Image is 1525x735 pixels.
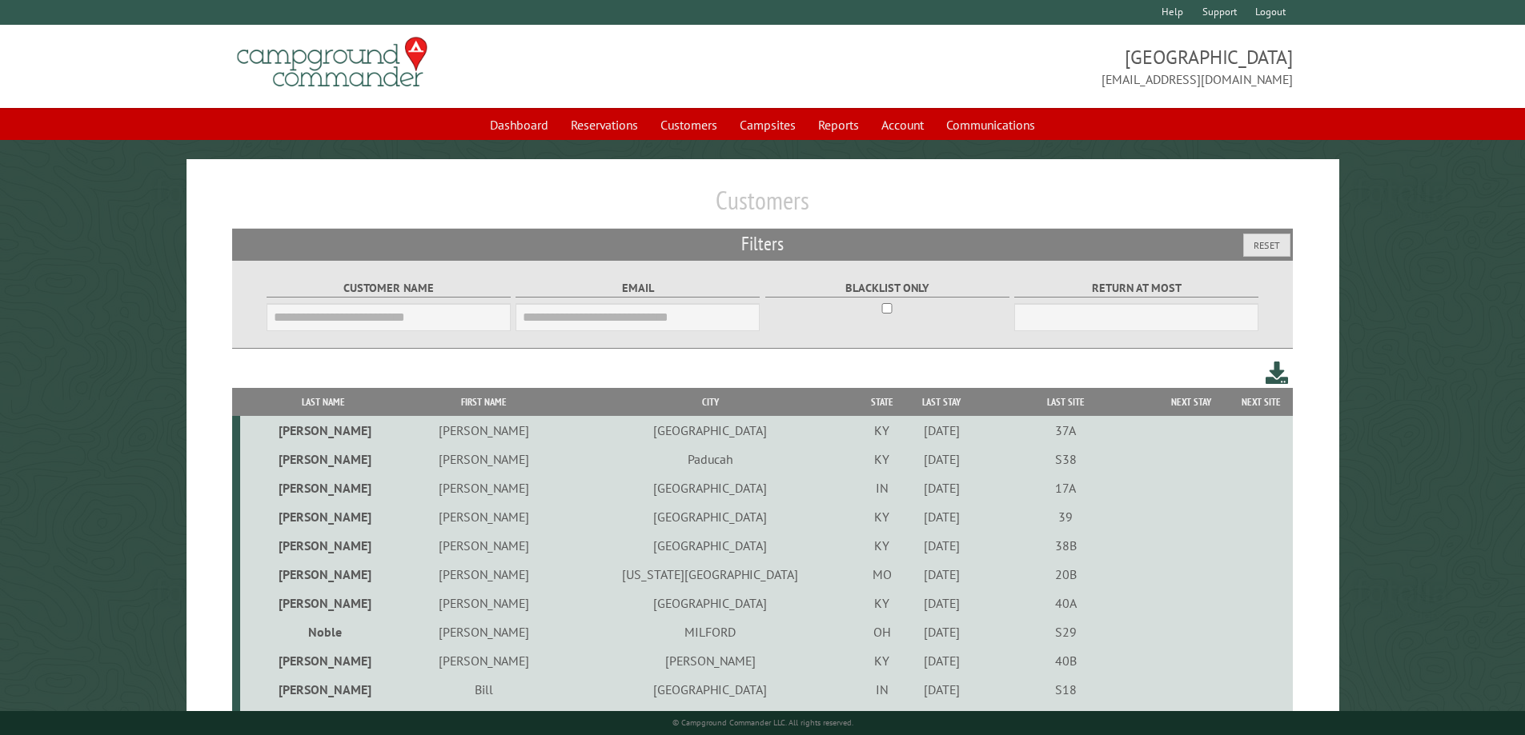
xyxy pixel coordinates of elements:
th: State [858,388,905,416]
td: [PERSON_NAME] [240,589,407,617]
a: Reservations [561,110,648,140]
td: [PERSON_NAME] [240,675,407,704]
th: City [563,388,859,416]
th: Last Site [978,388,1154,416]
a: Reports [809,110,869,140]
td: [PERSON_NAME] [240,502,407,531]
td: [PERSON_NAME] [240,646,407,675]
td: [GEOGRAPHIC_DATA] [563,473,859,502]
th: First Name [406,388,562,416]
td: Noble [240,617,407,646]
td: KY [858,589,905,617]
div: [DATE] [908,653,976,669]
td: [PERSON_NAME] [240,473,407,502]
td: MO [858,560,905,589]
td: 40B [978,646,1154,675]
td: KY [858,704,905,733]
td: [PERSON_NAME] [406,589,562,617]
label: Blacklist only [765,279,1009,298]
h2: Filters [232,229,1294,259]
td: [PERSON_NAME] [406,416,562,445]
td: MILFORD [563,617,859,646]
td: [GEOGRAPHIC_DATA] [563,531,859,560]
span: [GEOGRAPHIC_DATA] [EMAIL_ADDRESS][DOMAIN_NAME] [763,44,1294,89]
div: [DATE] [908,537,976,553]
td: [PERSON_NAME] [240,445,407,473]
div: [DATE] [908,451,976,467]
td: Bill [406,675,562,704]
td: IN [858,473,905,502]
td: KY [858,416,905,445]
td: [PERSON_NAME] [406,646,562,675]
a: Customers [651,110,727,140]
th: Next Site [1229,388,1293,416]
td: [PERSON_NAME] [406,473,562,502]
td: [PERSON_NAME] [406,531,562,560]
a: Download this customer list (.csv) [1266,358,1289,388]
div: [DATE] [908,509,976,525]
td: 39 [978,502,1154,531]
td: KY [858,646,905,675]
td: [PERSON_NAME] [563,646,859,675]
h1: Customers [232,185,1294,229]
td: [GEOGRAPHIC_DATA] [563,589,859,617]
td: BOWLING GREEN [563,704,859,733]
td: Paducah [563,445,859,473]
td: [GEOGRAPHIC_DATA] [563,502,859,531]
td: KY [858,445,905,473]
label: Return at most [1014,279,1258,298]
div: [DATE] [908,595,976,611]
td: [PERSON_NAME] [240,560,407,589]
div: [DATE] [908,566,976,582]
td: [PERSON_NAME] [240,704,407,733]
td: [PERSON_NAME] [406,502,562,531]
td: [GEOGRAPHIC_DATA] [563,675,859,704]
td: 40A [978,589,1154,617]
td: 20B [978,560,1154,589]
td: 41B [978,704,1154,733]
td: S29 [978,617,1154,646]
td: [PERSON_NAME] [406,445,562,473]
td: 17A [978,473,1154,502]
div: [DATE] [908,624,976,640]
td: KY [858,502,905,531]
td: IN [858,675,905,704]
td: OH [858,617,905,646]
td: [US_STATE][GEOGRAPHIC_DATA] [563,560,859,589]
small: © Campground Commander LLC. All rights reserved. [672,717,853,728]
a: Dashboard [480,110,558,140]
th: Last Stay [905,388,978,416]
td: S38 [978,445,1154,473]
div: [DATE] [908,681,976,697]
td: [PERSON_NAME] [406,560,562,589]
td: S18 [978,675,1154,704]
img: Campground Commander [232,31,432,94]
th: Last Name [240,388,407,416]
td: [PERSON_NAME] [240,416,407,445]
div: [DATE] [908,480,976,496]
a: Account [872,110,933,140]
a: Communications [937,110,1045,140]
td: KY [858,531,905,560]
td: [PERSON_NAME] [406,617,562,646]
a: Campsites [730,110,805,140]
label: Customer Name [267,279,511,298]
button: Reset [1243,234,1290,257]
td: [PERSON_NAME] [406,704,562,733]
div: [DATE] [908,422,976,438]
td: [GEOGRAPHIC_DATA] [563,416,859,445]
th: Next Stay [1154,388,1229,416]
td: [PERSON_NAME] [240,531,407,560]
label: Email [516,279,760,298]
td: 37A [978,416,1154,445]
td: 38B [978,531,1154,560]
